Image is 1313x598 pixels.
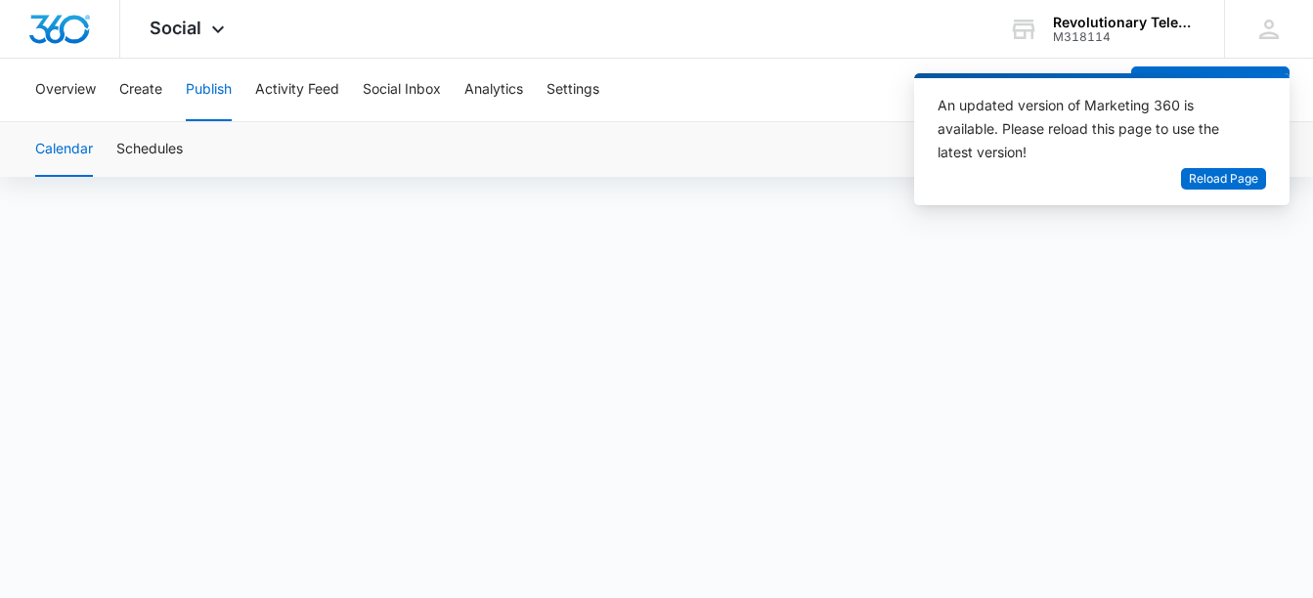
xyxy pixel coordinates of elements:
[186,59,232,121] button: Publish
[1131,66,1290,113] button: Create a Post
[1189,170,1258,189] span: Reload Page
[1053,30,1196,44] div: account id
[938,94,1243,164] div: An updated version of Marketing 360 is available. Please reload this page to use the latest version!
[1181,168,1266,191] button: Reload Page
[35,122,93,177] button: Calendar
[1053,15,1196,30] div: account name
[150,18,201,38] span: Social
[547,59,599,121] button: Settings
[464,59,523,121] button: Analytics
[116,122,183,177] button: Schedules
[363,59,441,121] button: Social Inbox
[255,59,339,121] button: Activity Feed
[119,59,162,121] button: Create
[35,59,96,121] button: Overview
